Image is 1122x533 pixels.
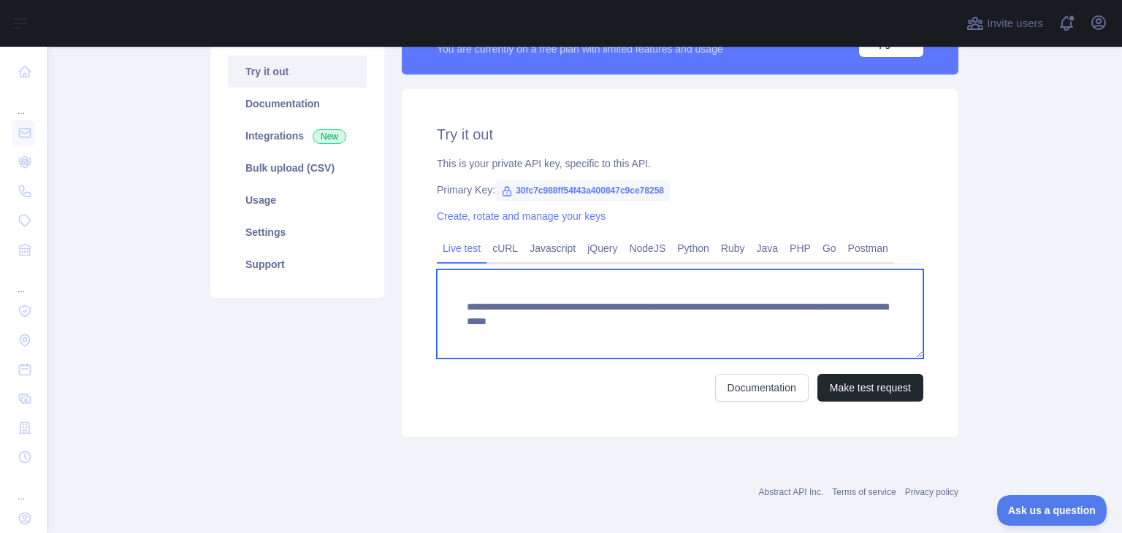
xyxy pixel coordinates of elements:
a: Usage [228,184,367,216]
span: Invite users [987,15,1043,32]
a: Documentation [715,374,809,402]
a: Abstract API Inc. [759,487,824,497]
a: Create, rotate and manage your keys [437,210,606,222]
div: Primary Key: [437,183,923,197]
a: cURL [486,237,524,260]
a: Java [751,237,785,260]
a: Javascript [524,237,581,260]
a: Privacy policy [905,487,958,497]
a: Support [228,248,367,280]
div: ... [12,88,35,117]
button: Invite users [963,12,1046,35]
a: Postman [842,237,894,260]
div: ... [12,473,35,502]
a: Integrations New [228,120,367,152]
a: Python [671,237,715,260]
a: PHP [784,237,817,260]
a: Bulk upload (CSV) [228,152,367,184]
a: Try it out [228,55,367,88]
div: This is your private API key, specific to this API. [437,156,923,171]
a: Documentation [228,88,367,120]
button: Make test request [817,374,923,402]
iframe: Toggle Customer Support [997,495,1107,526]
a: jQuery [581,237,623,260]
a: Terms of service [832,487,896,497]
a: Live test [437,237,486,260]
a: Ruby [715,237,751,260]
span: New [313,129,346,144]
div: ... [12,266,35,295]
span: 30fc7c988ff54f43a400847c9ce78258 [495,180,670,202]
h2: Try it out [437,124,923,145]
a: Go [817,237,842,260]
a: Settings [228,216,367,248]
a: NodeJS [623,237,671,260]
div: You are currently on a free plan with limited features and usage [437,42,723,56]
